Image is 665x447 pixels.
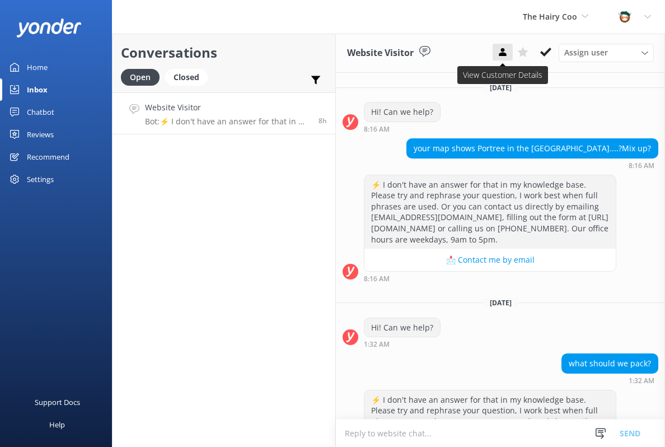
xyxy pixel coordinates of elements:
[364,318,440,337] div: Hi! Can we help?
[364,103,440,122] div: Hi! Can we help?
[364,126,390,133] strong: 8:16 AM
[165,71,213,83] a: Closed
[165,69,208,86] div: Closed
[113,92,335,134] a: Website VisitorBot:⚡ I don't have an answer for that in my knowledge base. Please try and rephras...
[406,161,658,169] div: 08:16am 09-Aug-2025 (UTC +01:00) Europe/Dublin
[523,11,577,22] span: The Hairy Coo
[483,298,518,308] span: [DATE]
[27,123,54,146] div: Reviews
[364,249,616,271] button: 📩 Contact me by email
[319,116,327,125] span: 01:33am 12-Aug-2025 (UTC +01:00) Europe/Dublin
[145,117,310,127] p: Bot: ⚡ I don't have an answer for that in my knowledge base. Please try and rephrase your questio...
[364,175,616,249] div: ⚡ I don't have an answer for that in my knowledge base. Please try and rephrase your question, I ...
[347,46,414,60] h3: Website Visitor
[364,274,616,282] div: 08:16am 09-Aug-2025 (UTC +01:00) Europe/Dublin
[27,56,48,78] div: Home
[27,101,54,123] div: Chatbot
[121,71,165,83] a: Open
[629,162,654,169] strong: 8:16 AM
[27,168,54,190] div: Settings
[564,46,608,59] span: Assign user
[616,8,633,25] img: 457-1738239164.png
[121,69,160,86] div: Open
[364,276,390,282] strong: 8:16 AM
[483,83,518,92] span: [DATE]
[364,125,441,133] div: 08:16am 09-Aug-2025 (UTC +01:00) Europe/Dublin
[27,78,48,101] div: Inbox
[562,354,658,373] div: what should we pack?
[364,340,441,348] div: 01:32am 12-Aug-2025 (UTC +01:00) Europe/Dublin
[17,18,81,37] img: yonder-white-logo.png
[559,44,654,62] div: Assign User
[407,139,658,158] div: your map shows Portree in the [GEOGRAPHIC_DATA]....?Mix up?
[49,413,65,436] div: Help
[27,146,69,168] div: Recommend
[121,42,327,63] h2: Conversations
[364,341,390,348] strong: 1:32 AM
[145,101,310,114] h4: Website Visitor
[629,378,654,384] strong: 1:32 AM
[35,391,80,413] div: Support Docs
[561,376,658,384] div: 01:32am 12-Aug-2025 (UTC +01:00) Europe/Dublin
